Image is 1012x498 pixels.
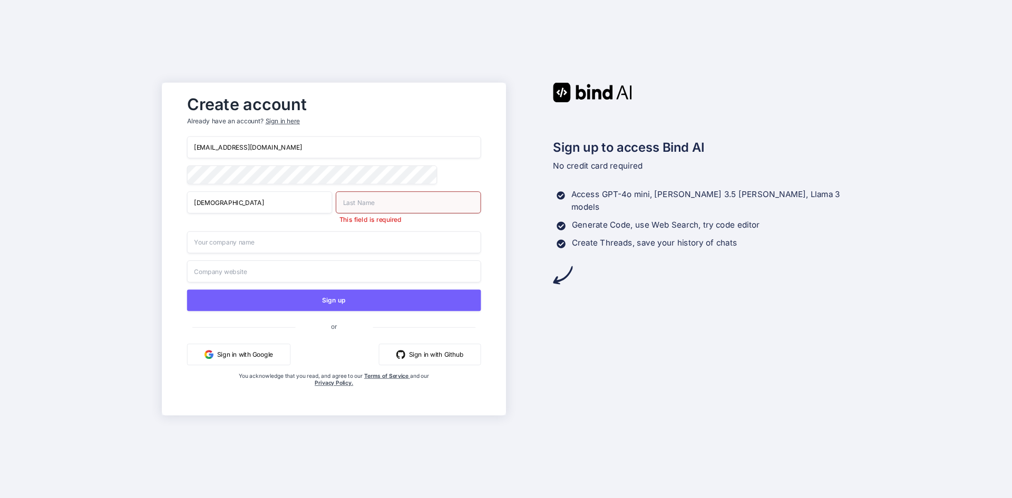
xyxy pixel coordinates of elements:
p: Already have an account? [187,116,481,125]
img: Bind AI logo [553,83,632,102]
button: Sign up [187,289,481,311]
img: google [205,350,213,359]
input: Last Name [336,191,481,213]
div: Sign in here [266,116,300,125]
span: or [295,316,373,338]
h2: Create account [187,97,481,111]
img: arrow [553,266,572,285]
h2: Sign up to access Bind AI [553,138,850,157]
a: Terms of Service [364,373,410,379]
a: Privacy Policy. [315,379,353,386]
input: First Name [187,191,332,213]
div: You acknowledge that you read, and agree to our and our [236,373,432,408]
button: Sign in with Github [379,344,481,365]
p: This field is required [336,215,481,224]
p: Create Threads, save your history of chats [572,237,737,249]
input: Email [187,136,481,159]
img: github [396,350,405,359]
p: Access GPT-4o mini, [PERSON_NAME] 3.5 [PERSON_NAME], Llama 3 models [571,188,850,213]
button: Sign in with Google [187,344,290,365]
input: Company website [187,260,481,282]
input: Your company name [187,231,481,253]
p: Generate Code, use Web Search, try code editor [572,219,760,231]
p: No credit card required [553,160,850,172]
